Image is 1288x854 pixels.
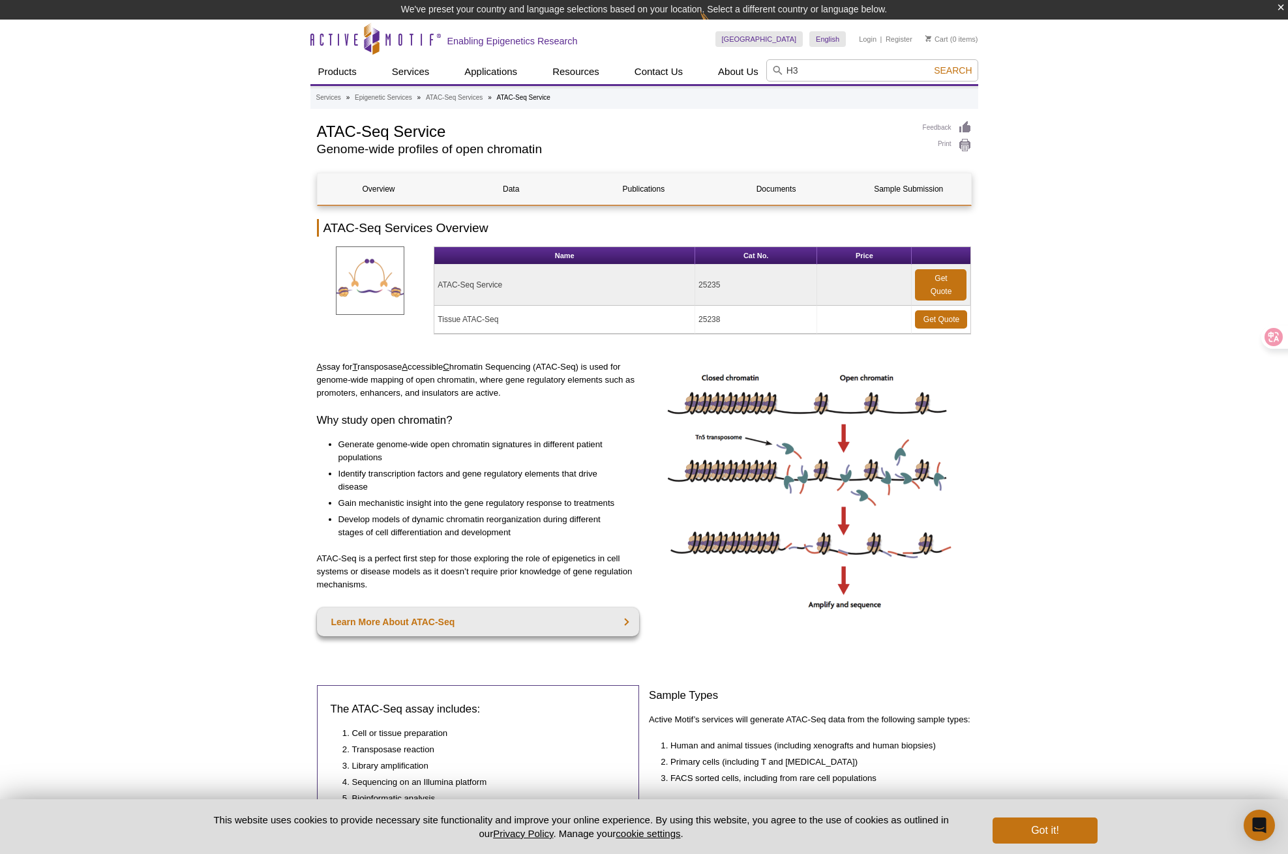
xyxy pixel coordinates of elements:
h3: The ATAC-Seq assay includes: [331,701,626,717]
h2: Genome-wide profiles of open chromatin [317,143,910,155]
a: Products [310,59,365,84]
a: Privacy Policy [493,828,553,839]
a: Print [923,138,972,153]
td: 25235 [695,265,817,306]
a: English [809,31,846,47]
th: Price [817,247,912,265]
th: Cat No. [695,247,817,265]
div: Open Intercom Messenger [1244,810,1275,841]
a: Contact Us [627,59,691,84]
a: Register [886,35,912,44]
li: » [417,94,421,101]
li: » [488,94,492,101]
img: ATAC-SeqServices [336,246,404,315]
p: ssay for ransposase ccessible hromatin Sequencing (ATAC-Seq) is used for genome-wide mapping of o... [317,361,640,400]
a: Overview [318,173,440,205]
li: (0 items) [925,31,978,47]
a: Learn More About ATAC-Seq [317,608,640,636]
li: ATAC-Seq Service [497,94,550,101]
a: Get Quote [915,269,966,301]
td: ATAC-Seq Service [434,265,695,306]
li: Transposase reaction [352,743,613,756]
a: Publications [582,173,705,205]
u: C [443,362,449,372]
img: Your Cart [925,35,931,42]
li: Gain mechanistic insight into the gene regulatory response to treatments [338,497,627,510]
li: FACS sorted cells, including from rare cell populations [670,772,959,785]
button: Got it! [993,817,1097,844]
button: Search [930,65,976,76]
td: 25238 [695,306,817,334]
li: » [346,94,350,101]
li: Sequencing on an Illumina platform [352,776,613,789]
a: Resources [545,59,607,84]
h2: ATAC-Seq Services Overview [317,219,972,237]
a: About Us [710,59,766,84]
a: Services [384,59,438,84]
a: Applications [457,59,525,84]
a: Documents [715,173,837,205]
img: ATAC-Seq image [663,361,957,614]
h2: Enabling Epigenetics Research [447,35,578,47]
li: Cell or tissue preparation [352,727,613,740]
a: [GEOGRAPHIC_DATA] [715,31,803,47]
u: A [317,362,323,372]
li: Human and animal tissues (including xenografts and human biopsies) [670,739,959,752]
h3: Why study open chromatin? [317,413,640,428]
a: Get Quote [915,310,967,329]
li: Primary cells (including T and [MEDICAL_DATA]) [670,756,959,769]
a: Cart [925,35,948,44]
a: Sample Submission [847,173,970,205]
th: Name [434,247,695,265]
p: Active Motif’s services will generate ATAC-Seq data from the following sample types: [649,713,972,726]
span: Search [934,65,972,76]
li: Bioinformatic analysis [352,792,613,805]
a: Login [859,35,876,44]
p: ATAC-Seq is a perfect first step for those exploring the role of epigenetics in cell systems or d... [317,552,640,591]
li: Develop models of dynamic chromatin reorganization during different stages of cell differentiatio... [338,513,627,539]
img: Change Here [700,10,734,40]
a: ATAC-Seq Services [426,92,483,104]
td: Tissue ATAC-Seq [434,306,695,334]
li: Identify transcription factors and gene regulatory elements that drive disease [338,467,627,493]
a: Epigenetic Services [355,92,412,104]
u: T [352,362,357,372]
a: Feedback [923,121,972,135]
li: | [880,31,882,47]
li: Library amplification [352,759,613,773]
h3: Sample Types [649,688,972,703]
input: Keyword, Cat. No. [766,59,978,81]
li: Generate genome-wide open chromatin signatures in different patient populations [338,438,627,464]
a: Services [316,92,341,104]
p: This website uses cookies to provide necessary site functionality and improve your online experie... [191,813,972,840]
u: A [402,362,408,372]
button: cookie settings [616,828,680,839]
h1: ATAC-Seq Service [317,121,910,140]
a: Data [450,173,573,205]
